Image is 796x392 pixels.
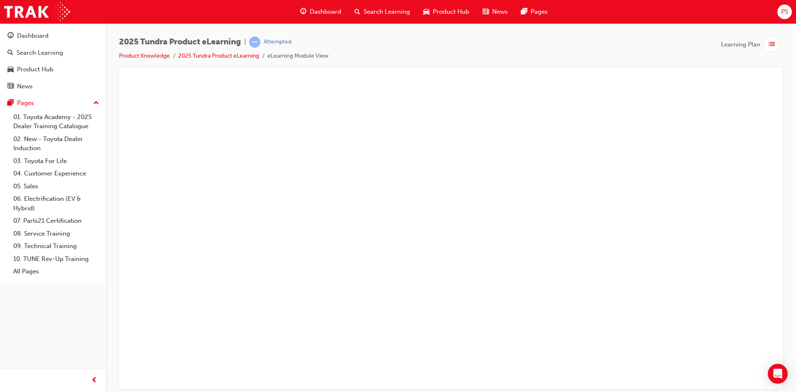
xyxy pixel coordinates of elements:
[3,95,102,111] button: Pages
[10,265,102,278] a: All Pages
[17,98,34,108] div: Pages
[10,180,102,193] a: 05. Sales
[119,52,170,59] a: Product Knowledge
[17,82,33,91] div: News
[93,98,99,109] span: up-icon
[267,51,328,61] li: eLearning Module View
[294,3,348,20] a: guage-iconDashboard
[3,28,102,44] a: Dashboard
[721,40,760,49] span: Learning Plan
[417,3,476,20] a: car-iconProduct Hub
[483,7,489,17] span: news-icon
[10,253,102,265] a: 10. TUNE Rev-Up Training
[10,111,102,133] a: 01. Toyota Academy - 2025 Dealer Training Catalogue
[10,155,102,168] a: 03. Toyota For Life
[17,48,63,58] div: Search Learning
[364,7,410,17] span: Search Learning
[119,37,241,47] span: 2025 Tundra Product eLearning
[354,7,360,17] span: search-icon
[264,38,291,46] div: Attempted
[7,100,14,107] span: pages-icon
[4,2,70,21] img: Trak
[514,3,554,20] a: pages-iconPages
[721,37,783,52] button: Learning Plan
[244,37,246,47] span: |
[10,240,102,253] a: 09. Technical Training
[10,227,102,240] a: 08. Service Training
[10,192,102,214] a: 06. Electrification (EV & Hybrid)
[492,7,508,17] span: News
[17,31,49,41] div: Dashboard
[3,27,102,95] button: DashboardSearch LearningProduct HubNews
[310,7,341,17] span: Dashboard
[3,62,102,77] a: Product Hub
[476,3,514,20] a: news-iconNews
[300,7,306,17] span: guage-icon
[10,133,102,155] a: 02. New - Toyota Dealer Induction
[423,7,430,17] span: car-icon
[768,364,788,384] div: Open Intercom Messenger
[781,7,788,17] span: PS
[433,7,469,17] span: Product Hub
[17,65,53,74] div: Product Hub
[521,7,527,17] span: pages-icon
[10,167,102,180] a: 04. Customer Experience
[10,214,102,227] a: 07. Parts21 Certification
[7,32,14,40] span: guage-icon
[91,375,97,386] span: prev-icon
[531,7,548,17] span: Pages
[178,52,259,59] a: 2025 Tundra Product eLearning
[348,3,417,20] a: search-iconSearch Learning
[7,66,14,73] span: car-icon
[249,37,260,48] span: learningRecordVerb_ATTEMPT-icon
[769,39,775,50] span: list-icon
[3,79,102,94] a: News
[7,49,13,57] span: search-icon
[7,83,14,90] span: news-icon
[3,45,102,61] a: Search Learning
[777,5,792,19] button: PS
